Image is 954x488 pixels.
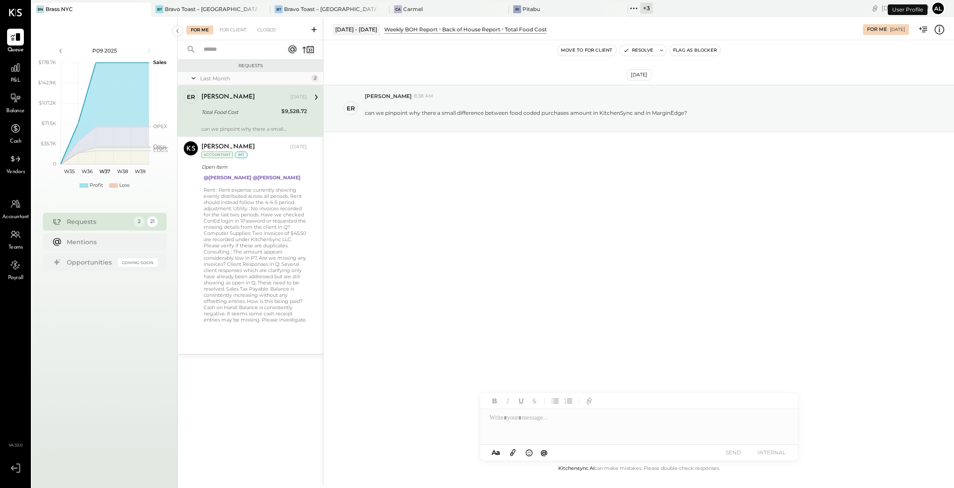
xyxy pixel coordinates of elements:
button: Underline [515,395,527,407]
a: Balance [0,90,30,115]
div: + 3 [640,3,653,14]
div: Loss [119,182,129,189]
button: Strikethrough [529,395,540,407]
div: Rent : Rent expense currently showing evenly distributed across all periods. Rent should instead ... [204,187,307,323]
text: 0 [53,161,56,167]
strong: @[PERSON_NAME] [204,174,251,181]
div: For Client [215,26,251,34]
div: Back of House Report [442,26,500,33]
div: Pitabu [522,5,540,13]
text: W39 [134,168,145,174]
div: BT [275,5,283,13]
text: W35 [64,168,75,174]
button: @ [538,447,550,458]
span: 8:38 AM [414,93,433,100]
button: SEND [716,446,751,458]
a: Cash [0,120,30,146]
text: W36 [81,168,92,174]
div: [PERSON_NAME] [201,143,255,151]
div: $9,528.72 [281,107,307,116]
div: Last Month [200,75,309,82]
span: Accountant [2,213,29,221]
button: Resolve [620,45,657,56]
div: can we pinpoint why there a small difference between food coded purchases amount in KitchenSync a... [365,109,687,117]
div: int [235,151,248,158]
span: Teams [8,244,23,252]
div: Coming Soon [118,258,158,267]
div: [DATE] - [DATE] [333,24,380,35]
button: Move to for client [557,45,616,56]
text: $71.5K [42,120,56,126]
span: Payroll [8,274,23,282]
text: $178.7K [38,59,56,65]
text: $142.9K [38,79,56,86]
button: Unordered List [549,395,561,407]
div: [DATE] [890,26,905,33]
a: Accountant [0,196,30,221]
text: W37 [99,168,110,174]
button: Ordered List [563,395,574,407]
button: Flag as Blocker [670,45,720,56]
span: Vendors [6,168,25,176]
div: 2 [134,216,144,227]
div: Requests [67,217,129,226]
div: User Profile [888,4,927,15]
text: Labor [153,144,167,151]
div: Closed [253,26,280,34]
div: Requests [182,63,319,69]
button: Italic [502,395,514,407]
div: Carmel [403,5,423,13]
button: Aa [489,448,503,458]
div: Mentions [67,238,153,246]
span: Balance [6,107,25,115]
div: [DATE] [627,69,651,80]
button: Add URL [583,395,595,407]
div: er [347,104,355,113]
text: OPEX [153,123,167,129]
div: [PERSON_NAME] [201,93,255,102]
div: 21 [147,216,158,227]
div: [DATE] [290,144,307,151]
text: W38 [117,168,128,174]
a: P&L [0,59,30,85]
div: [DATE] [882,4,929,12]
div: For Me [186,26,213,34]
div: Bravo Toast – [GEOGRAPHIC_DATA] [165,5,257,13]
div: BT [155,5,163,13]
div: Pi [513,5,521,13]
button: INTERNAL [754,446,789,458]
span: a [496,448,500,457]
text: Sales [153,59,167,65]
div: can we pinpoint why there a small difference between food coded purchases amount in KitchenSync a... [201,126,307,132]
div: Opportunities [67,258,114,267]
text: Occu... [153,143,168,149]
span: P&L [11,77,21,85]
span: Queue [8,46,24,54]
span: @ [541,448,548,457]
div: [DATE] [290,94,307,101]
div: Total Food Cost [201,108,279,117]
div: Accountant [201,151,233,158]
a: Queue [0,29,30,54]
div: Weekly BOH Report [384,26,438,33]
div: For Me [867,26,887,33]
div: BN [36,5,44,13]
a: Vendors [0,151,30,176]
a: Teams [0,226,30,252]
div: Brass NYC [45,5,73,13]
text: $35.7K [41,140,56,147]
text: COGS [153,147,168,153]
div: er [187,93,195,101]
div: Ca [394,5,402,13]
text: $107.2K [39,100,56,106]
div: Bravo Toast – [GEOGRAPHIC_DATA] [284,5,376,13]
div: 2 [311,75,318,82]
button: Bold [489,395,500,407]
span: Cash [10,138,21,146]
div: Profit [90,182,103,189]
a: Payroll [0,257,30,282]
div: Open Item [201,163,304,171]
span: [PERSON_NAME] [365,92,412,100]
button: Al [931,1,945,15]
div: P09 2025 [67,47,142,54]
